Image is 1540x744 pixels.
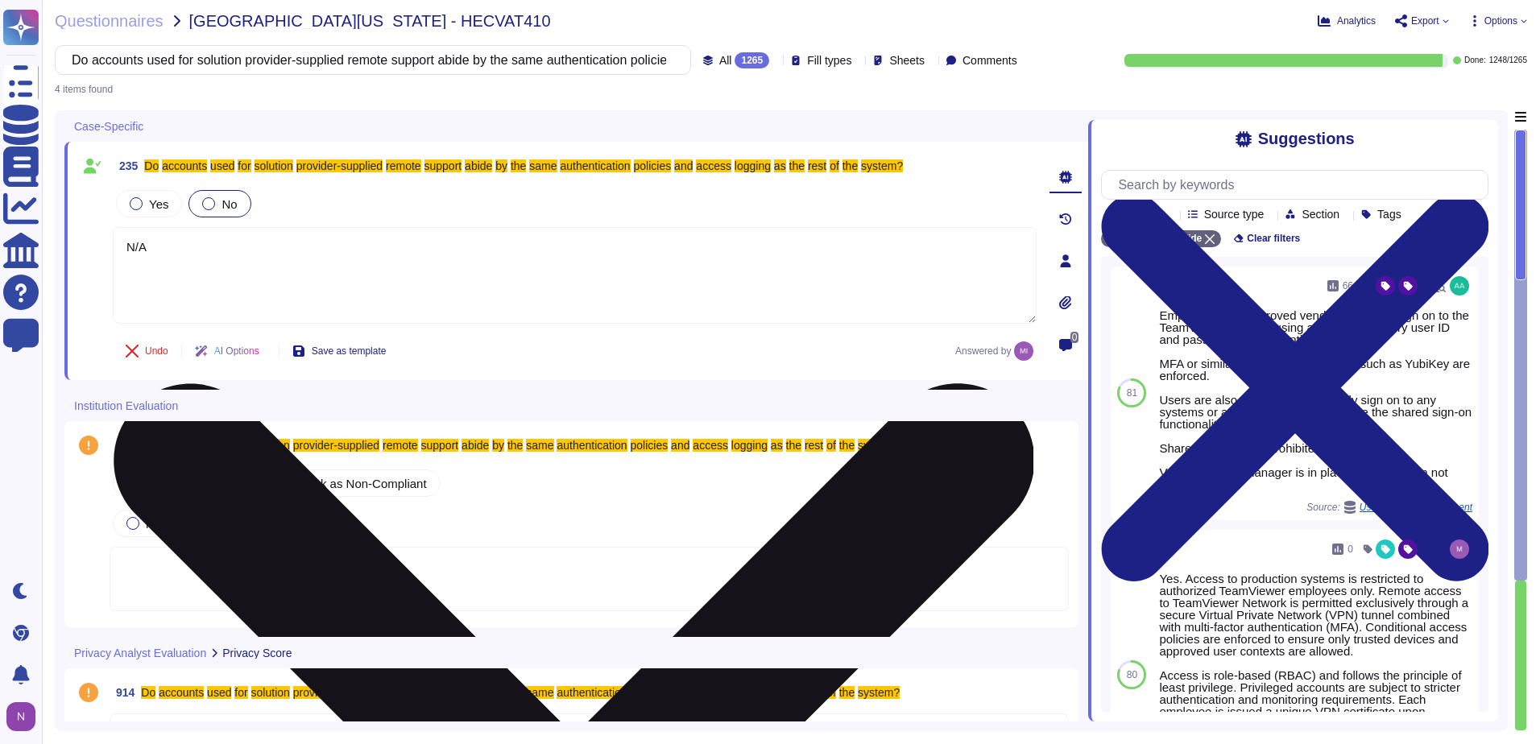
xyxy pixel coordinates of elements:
span: All [719,55,732,66]
div: 1265 [735,52,769,68]
span: [GEOGRAPHIC_DATA][US_STATE] - HECVAT410 [189,13,551,29]
span: 1248 / 1265 [1489,56,1527,64]
span: 0 [1070,332,1079,343]
input: Search by keywords [64,46,674,74]
mark: authentication [560,159,630,172]
mark: policies [634,159,672,172]
mark: system? [861,159,903,172]
span: Privacy Analyst Evaluation [74,647,206,659]
mark: accounts [162,159,207,172]
img: user [1014,341,1033,361]
mark: by [495,159,507,172]
mark: Do [144,159,159,172]
span: Fill types [807,55,851,66]
span: Comments [962,55,1017,66]
span: 235 [113,160,138,172]
mark: support [424,159,462,172]
mark: the [842,159,858,172]
span: Done: [1464,56,1486,64]
input: Search by keywords [1110,171,1488,199]
mark: of [830,159,839,172]
span: Questionnaires [55,13,164,29]
mark: the [789,159,805,172]
span: 80 [1127,670,1137,680]
span: Analytics [1337,16,1376,26]
button: Analytics [1318,14,1376,27]
mark: access [696,159,731,172]
span: 914 [110,687,135,698]
mark: and [674,159,693,172]
span: 600 [110,440,135,451]
img: user [6,702,35,731]
textarea: N/A [113,227,1037,324]
span: Sheets [889,55,925,66]
mark: for [238,159,250,172]
img: user [1450,539,1469,559]
mark: used [210,159,234,172]
span: Case-Specific [74,121,143,132]
span: No [221,197,237,211]
span: Export [1411,16,1439,26]
mark: as [774,159,786,172]
div: 4 items found [55,85,113,94]
mark: the [511,159,526,172]
span: 81 [1127,388,1137,398]
img: user [1450,276,1469,296]
span: Institution Evaluation [74,400,178,411]
mark: same [529,159,557,172]
span: Yes [149,197,168,211]
button: user [3,699,47,734]
span: Options [1484,16,1517,26]
mark: rest [808,159,826,172]
mark: solution [255,159,293,172]
mark: provider-supplied [296,159,383,172]
mark: abide [465,159,492,172]
span: Privacy Score [222,647,292,659]
mark: remote [386,159,421,172]
mark: logging [735,159,771,172]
